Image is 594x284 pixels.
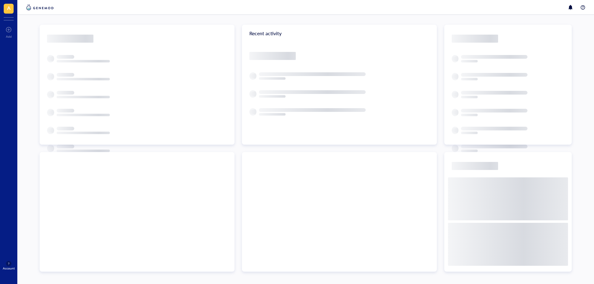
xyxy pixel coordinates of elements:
[7,4,11,12] span: A
[3,266,15,270] div: Account
[25,4,55,11] img: genemod-logo
[6,35,12,38] div: Add
[8,262,9,265] span: ?
[242,25,437,42] div: Recent activity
